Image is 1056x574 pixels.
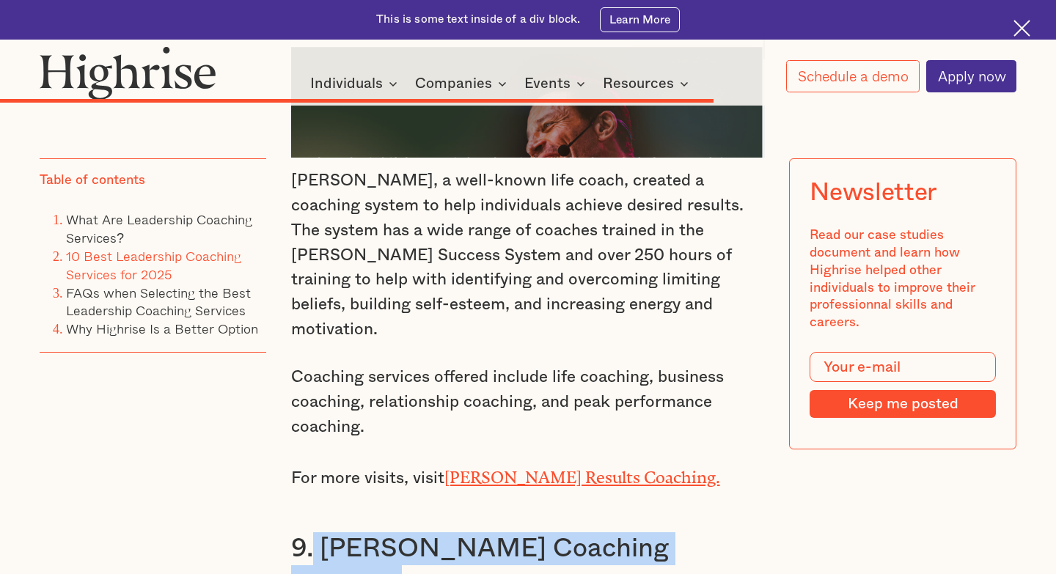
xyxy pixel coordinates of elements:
[600,7,679,33] a: Learn More
[810,227,996,333] div: Read our case studies document and learn how Highrise helped other individuals to improve their p...
[810,179,938,207] div: Newsletter
[376,12,580,27] div: This is some text inside of a div block.
[66,282,251,321] a: FAQs when Selecting the Best Leadership Coaching Services
[444,468,720,479] a: [PERSON_NAME] Results Coaching.
[310,75,402,92] div: Individuals
[291,169,766,342] p: [PERSON_NAME], a well-known life coach, created a coaching system to help individuals achieve des...
[810,391,996,419] input: Keep me posted
[66,209,252,248] a: What Are Leadership Coaching Services?
[291,463,766,491] p: For more visits, visit
[786,60,919,92] a: Schedule a demo
[66,246,241,284] a: 10 Best Leadership Coaching Services for 2025
[603,75,693,92] div: Resources
[66,319,258,339] a: Why Highrise Is a Better Option
[1013,20,1030,37] img: Cross icon
[415,75,492,92] div: Companies
[310,75,383,92] div: Individuals
[40,46,216,100] img: Highrise logo
[415,75,511,92] div: Companies
[810,353,996,383] input: Your e-mail
[40,172,145,190] div: Table of contents
[524,75,571,92] div: Events
[603,75,674,92] div: Resources
[291,365,766,439] p: Coaching services offered include life coaching, business coaching, relationship coaching, and pe...
[926,60,1016,92] a: Apply now
[810,353,996,419] form: Modal Form
[524,75,590,92] div: Events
